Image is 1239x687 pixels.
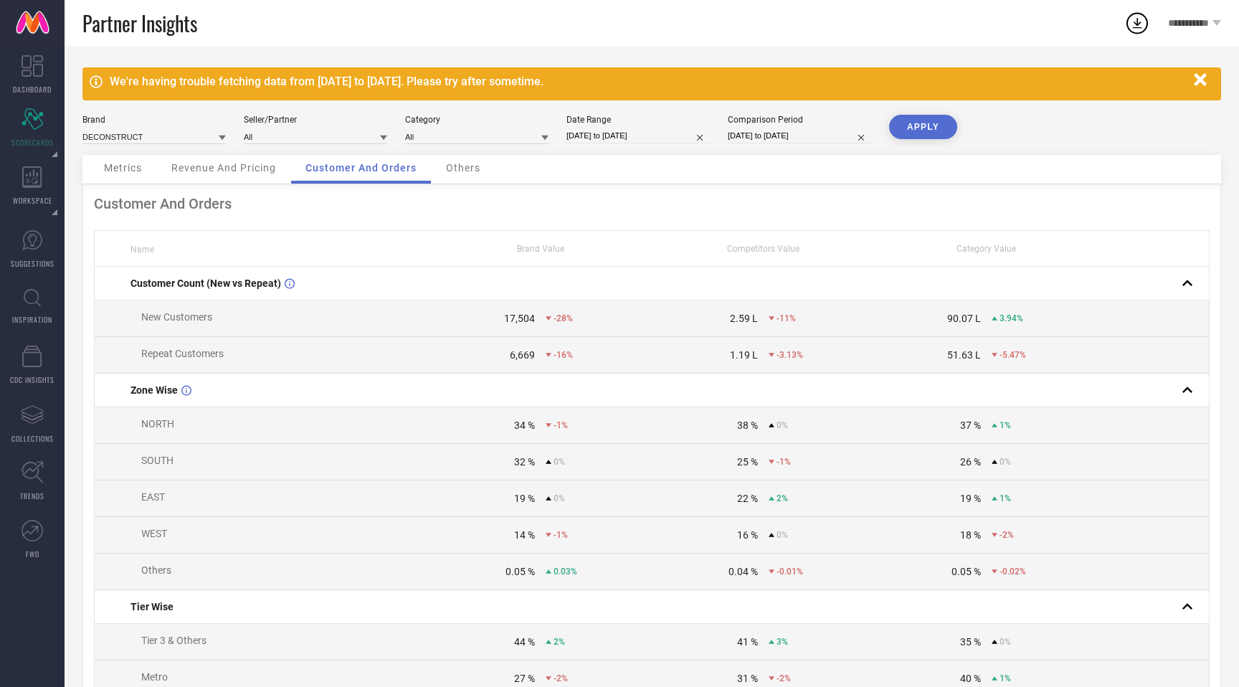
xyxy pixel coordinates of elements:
span: -2% [554,673,568,683]
span: 2% [777,493,788,503]
div: Customer And Orders [94,195,1210,212]
span: WEST [141,528,167,539]
input: Select comparison period [728,128,871,143]
span: Brand Value [517,244,564,254]
span: 1% [1000,420,1011,430]
div: 2.59 L [730,313,758,324]
div: 25 % [737,456,758,468]
span: NORTH [141,418,174,430]
div: 0.04 % [728,566,758,577]
div: 0.05 % [951,566,981,577]
div: Seller/Partner [244,115,387,125]
span: 0% [777,420,788,430]
span: Others [141,564,171,576]
div: 26 % [960,456,981,468]
span: 0.03% [554,567,577,577]
div: 19 % [514,493,535,504]
span: Customer Count (New vs Repeat) [130,278,281,289]
span: -3.13% [777,350,803,360]
span: 0% [1000,637,1011,647]
span: -0.01% [777,567,803,577]
div: 40 % [960,673,981,684]
span: Tier Wise [130,601,174,612]
span: Metro [141,671,168,683]
span: 3% [777,637,788,647]
div: We're having trouble fetching data from [DATE] to [DATE]. Please try after sometime. [110,75,1187,88]
div: 31 % [737,673,758,684]
button: APPLY [889,115,957,139]
span: 3.94% [1000,313,1023,323]
div: 37 % [960,420,981,431]
div: 38 % [737,420,758,431]
div: 22 % [737,493,758,504]
span: -1% [554,530,568,540]
div: Comparison Period [728,115,871,125]
div: 17,504 [504,313,535,324]
div: Open download list [1124,10,1150,36]
span: Name [130,245,154,255]
span: 0% [554,457,565,467]
span: 0% [1000,457,1011,467]
div: 35 % [960,636,981,648]
span: 1% [1000,673,1011,683]
div: 16 % [737,529,758,541]
span: Category Value [956,244,1016,254]
div: 19 % [960,493,981,504]
div: Brand [82,115,226,125]
div: 1.19 L [730,349,758,361]
span: Others [446,162,480,174]
span: -11% [777,313,796,323]
span: -5.47% [1000,350,1026,360]
span: COLLECTIONS [11,433,54,444]
span: CDC INSIGHTS [10,374,54,385]
span: 0% [554,493,565,503]
span: SUGGESTIONS [11,258,54,269]
span: -1% [777,457,791,467]
span: Metrics [104,162,142,174]
span: WORKSPACE [13,195,52,206]
input: Select date range [566,128,710,143]
span: SCORECARDS [11,137,54,148]
span: -16% [554,350,573,360]
div: 27 % [514,673,535,684]
span: -1% [554,420,568,430]
span: -0.02% [1000,567,1026,577]
div: 0.05 % [505,566,535,577]
div: 41 % [737,636,758,648]
span: -2% [1000,530,1014,540]
div: 14 % [514,529,535,541]
span: TRENDS [20,491,44,501]
span: FWD [26,549,39,559]
span: SOUTH [141,455,174,466]
span: EAST [141,491,165,503]
span: Customer And Orders [305,162,417,174]
span: Revenue And Pricing [171,162,276,174]
div: Category [405,115,549,125]
span: Zone Wise [130,384,178,396]
span: Competitors Value [727,244,799,254]
div: Date Range [566,115,710,125]
div: 6,669 [510,349,535,361]
span: 1% [1000,493,1011,503]
span: DASHBOARD [13,84,52,95]
span: Partner Insights [82,9,197,38]
span: -2% [777,673,791,683]
span: 2% [554,637,565,647]
div: 90.07 L [947,313,981,324]
span: 0% [777,530,788,540]
div: 32 % [514,456,535,468]
div: 18 % [960,529,981,541]
div: 34 % [514,420,535,431]
div: 51.63 L [947,349,981,361]
div: 44 % [514,636,535,648]
span: -28% [554,313,573,323]
span: INSPIRATION [12,314,52,325]
span: Repeat Customers [141,348,224,359]
span: New Customers [141,311,212,323]
span: Tier 3 & Others [141,635,206,646]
